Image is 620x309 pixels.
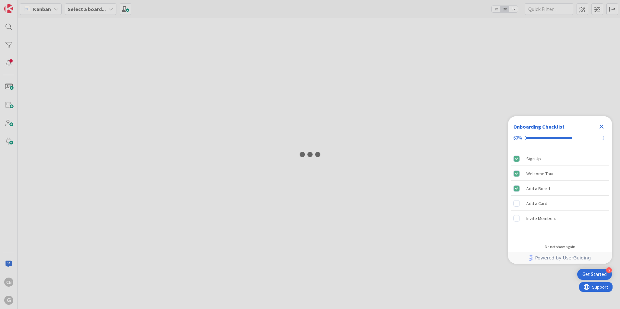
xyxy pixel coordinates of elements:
span: Powered by UserGuiding [535,254,591,262]
div: Add a Card is incomplete. [511,196,609,211]
div: Open Get Started checklist, remaining modules: 2 [577,269,612,280]
div: Add a Board is complete. [511,181,609,196]
div: Invite Members [526,214,556,222]
div: Add a Card [526,200,547,207]
div: Add a Board [526,185,550,192]
div: Onboarding Checklist [513,123,565,131]
div: Do not show again [545,244,575,249]
div: 2 [606,267,612,273]
span: Support [13,1,29,9]
div: Welcome Tour is complete. [511,166,609,181]
div: Welcome Tour [526,170,554,177]
div: Footer [508,252,612,264]
div: Invite Members is incomplete. [511,211,609,225]
a: Powered by UserGuiding [511,252,609,264]
div: Checklist progress: 60% [513,135,607,141]
div: Sign Up is complete. [511,152,609,166]
div: 60% [513,135,522,141]
div: Checklist Container [508,116,612,264]
div: Checklist items [508,149,612,240]
div: Get Started [582,271,607,278]
div: Close Checklist [596,121,607,132]
div: Sign Up [526,155,541,163]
